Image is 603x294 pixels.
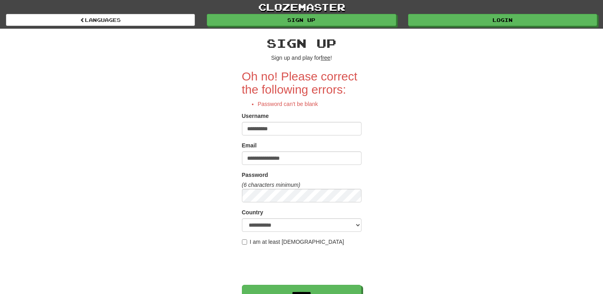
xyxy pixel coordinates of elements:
label: Country [242,208,263,216]
label: I am at least [DEMOGRAPHIC_DATA] [242,238,344,246]
em: (6 characters minimum) [242,182,301,188]
h2: Oh no! Please correct the following errors: [242,70,361,96]
label: Email [242,141,257,149]
a: Sign up [207,14,396,26]
h2: Sign up [242,37,361,50]
p: Sign up and play for ! [242,54,361,62]
label: Username [242,112,269,120]
u: free [321,55,330,61]
input: I am at least [DEMOGRAPHIC_DATA] [242,239,247,245]
label: Password [242,171,268,179]
a: Languages [6,14,195,26]
iframe: reCAPTCHA [242,250,363,281]
li: Password can't be blank [258,100,361,108]
a: Login [408,14,597,26]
